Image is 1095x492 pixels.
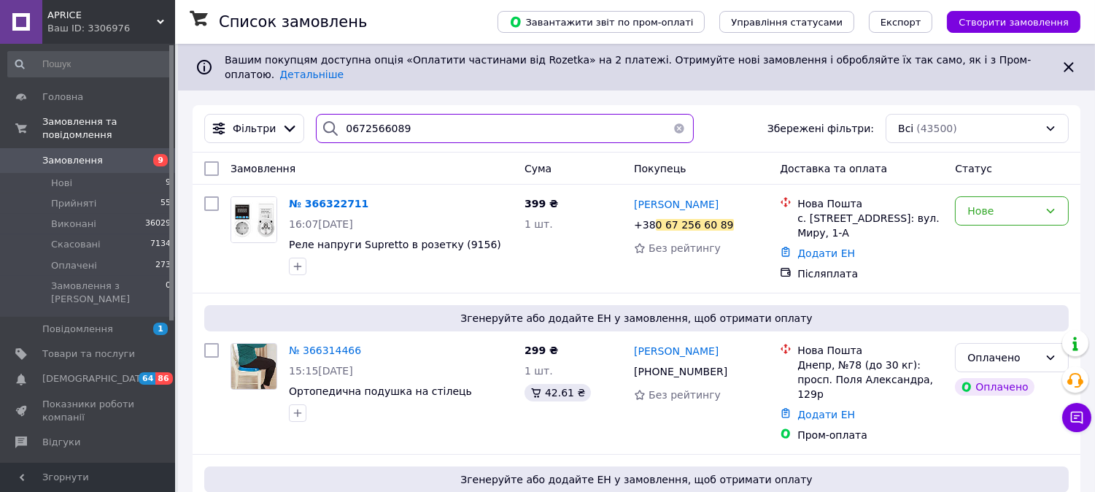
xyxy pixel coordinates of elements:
span: 7134 [150,238,171,251]
span: Показники роботи компанії [42,398,135,424]
img: Фото товару [231,197,276,242]
span: Відгуки [42,436,80,449]
span: Головна [42,91,83,104]
span: Товари та послуги [42,347,135,361]
span: Управління статусами [731,17,843,28]
div: с. [STREET_ADDRESS]: вул. Миру, 1-А [797,211,943,240]
div: 42.61 ₴ [525,384,591,401]
span: Повідомлення [42,323,113,336]
span: Виконані [51,218,96,231]
span: [PERSON_NAME] [634,345,719,357]
span: Вашим покупцям доступна опція «Оплатити частинами від Rozetka» на 2 платежі. Отримуйте нові замов... [225,54,1031,80]
a: № 366322711 [289,198,368,210]
span: Прийняті [51,197,96,210]
span: 273 [155,259,171,272]
span: 9 [153,154,168,166]
span: Експорт [881,17,921,28]
button: Чат з покупцем [1062,403,1091,432]
a: Ортопедична подушка на стілець [289,385,472,397]
span: Покупці [42,461,82,474]
span: 86 [155,372,172,385]
span: Збережені фільтри: [767,121,874,136]
span: Замовлення [231,163,295,174]
a: № 366314466 [289,345,361,356]
div: Нова Пошта [797,196,943,211]
img: Фото товару [231,344,276,389]
span: 0 [166,280,171,306]
a: Реле напруги Supretto в розетку (9156) [289,239,501,250]
input: Пошук за номером замовлення, ПІБ покупця, номером телефону, Email, номером накладної [316,114,694,143]
div: Оплачено [967,350,1039,366]
div: Післяплата [797,266,943,281]
a: Фото товару [231,196,277,243]
span: 399 ₴ [525,198,558,210]
span: Згенеруйте або додайте ЕН у замовлення, щоб отримати оплату [210,472,1063,487]
span: Cума [525,163,552,174]
span: Оплачені [51,259,97,272]
span: Замовлення та повідомлення [42,115,175,142]
a: Додати ЕН [797,247,855,259]
span: 64 [139,372,155,385]
span: 1 шт. [525,365,553,377]
button: Управління статусами [719,11,854,33]
button: Завантажити звіт по пром-оплаті [498,11,705,33]
a: Створити замовлення [932,15,1080,27]
span: Замовлення [42,154,103,167]
span: [PERSON_NAME] [634,199,719,210]
span: Нові [51,177,72,190]
div: Нове [967,203,1039,219]
div: Днепр, №78 (до 30 кг): просп. Поля Александра, 129р [797,358,943,401]
a: Детальніше [279,69,344,80]
span: Згенеруйте або додайте ЕН у замовлення, щоб отримати оплату [210,311,1063,326]
span: Всі [898,121,913,136]
span: 1 [153,323,168,335]
span: Без рейтингу [649,389,721,401]
a: Додати ЕН [797,409,855,420]
span: 16:07[DATE] [289,218,353,230]
span: Фільтри [233,121,276,136]
span: (43500) [916,123,956,134]
input: Пошук [7,51,172,77]
div: Пром-оплата [797,428,943,442]
span: Покупець [634,163,686,174]
span: 9 [166,177,171,190]
div: Ваш ID: 3306976 [47,22,175,35]
span: 15:15[DATE] [289,365,353,377]
div: 0 67 256 60 89 [656,219,734,231]
a: Фото товару [231,343,277,390]
div: Оплачено [955,378,1034,396]
span: Доставка та оплата [780,163,887,174]
a: [PERSON_NAME] [634,344,719,358]
a: [PERSON_NAME] [634,197,719,212]
div: +38 [631,215,736,235]
h1: Список замовлень [219,13,367,31]
div: Нова Пошта [797,343,943,358]
span: 1 шт. [525,218,553,230]
button: Очистить [665,114,694,143]
span: APRICE [47,9,157,22]
button: Експорт [869,11,933,33]
span: [DEMOGRAPHIC_DATA] [42,372,150,385]
span: Замовлення з [PERSON_NAME] [51,280,166,306]
span: Створити замовлення [959,17,1069,28]
div: [PHONE_NUMBER] [631,361,730,382]
span: Скасовані [51,238,101,251]
span: Без рейтингу [649,242,721,254]
span: Статус [955,163,992,174]
span: 36029 [145,218,171,231]
button: Створити замовлення [947,11,1080,33]
span: 299 ₴ [525,345,558,356]
span: 55 [160,197,171,210]
span: Завантажити звіт по пром-оплаті [509,15,693,28]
